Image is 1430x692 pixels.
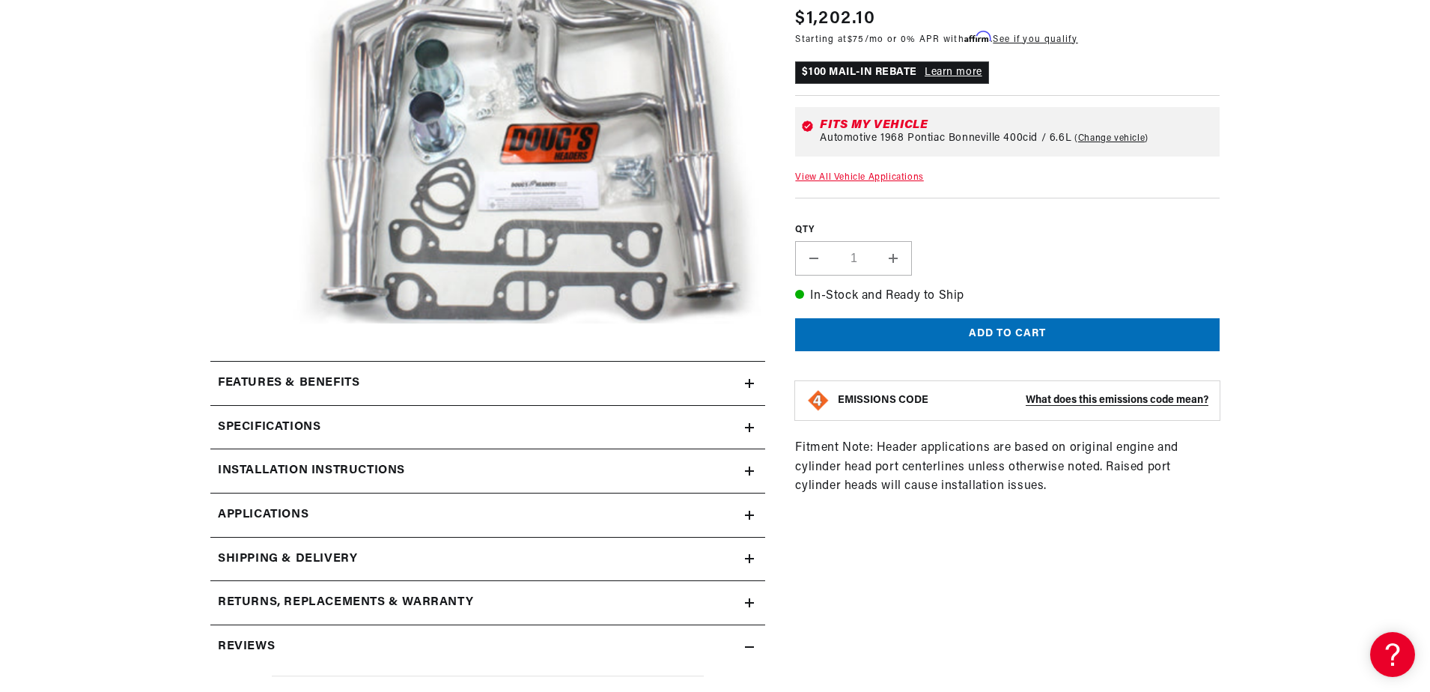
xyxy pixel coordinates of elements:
[210,625,765,669] summary: Reviews
[795,5,875,32] span: $1,202.10
[218,461,405,481] h2: Installation instructions
[218,550,357,569] h2: Shipping & Delivery
[795,287,1220,306] p: In-Stock and Ready to Ship
[218,593,473,613] h2: Returns, Replacements & Warranty
[806,389,830,413] img: Emissions code
[795,224,1220,237] label: QTY
[838,395,928,406] strong: EMISSIONS CODE
[795,32,1077,46] p: Starting at /mo or 0% APR with .
[210,406,765,449] summary: Specifications
[218,506,308,525] span: Applications
[210,362,765,405] summary: Features & Benefits
[838,394,1208,407] button: EMISSIONS CODEWhat does this emissions code mean?
[820,132,1071,144] span: Automotive 1968 Pontiac Bonneville 400cid / 6.6L
[218,374,359,393] h2: Features & Benefits
[218,418,320,437] h2: Specifications
[795,172,923,181] a: View All Vehicle Applications
[210,449,765,493] summary: Installation instructions
[1074,132,1148,144] a: Change vehicle
[1026,395,1208,406] strong: What does this emissions code mean?
[795,61,988,83] p: $100 MAIL-IN REBATE
[210,581,765,625] summary: Returns, Replacements & Warranty
[964,31,991,43] span: Affirm
[210,494,765,538] a: Applications
[848,35,865,44] span: $75
[218,637,275,657] h2: Reviews
[925,66,982,77] a: Learn more
[820,118,1214,130] div: Fits my vehicle
[210,538,765,581] summary: Shipping & Delivery
[993,35,1077,44] a: See if you qualify - Learn more about Affirm Financing (opens in modal)
[795,318,1220,351] button: Add to cart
